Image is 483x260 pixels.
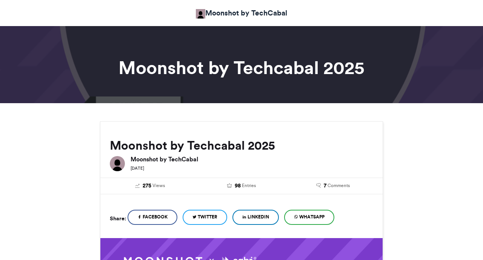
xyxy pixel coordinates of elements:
span: Comments [328,182,350,189]
small: [DATE] [131,166,144,171]
a: LinkedIn [232,210,279,225]
img: Moonshot by TechCabal [110,156,125,171]
a: WhatsApp [284,210,334,225]
h2: Moonshot by Techcabal 2025 [110,139,373,152]
span: Views [152,182,165,189]
a: Moonshot by TechCabal [196,8,287,19]
span: 7 [324,182,326,190]
a: 98 Entries [202,182,282,190]
a: 7 Comments [293,182,373,190]
span: WhatsApp [299,214,325,220]
img: Moonshot by TechCabal [196,9,205,19]
span: 275 [143,182,151,190]
span: Entries [242,182,256,189]
span: LinkedIn [248,214,269,220]
a: Twitter [183,210,227,225]
a: Facebook [128,210,177,225]
h5: Share: [110,214,126,223]
span: Twitter [198,214,217,220]
h6: Moonshot by TechCabal [131,156,373,162]
h1: Moonshot by Techcabal 2025 [32,59,451,77]
span: Facebook [143,214,168,220]
span: 98 [235,182,241,190]
a: 275 Views [110,182,190,190]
